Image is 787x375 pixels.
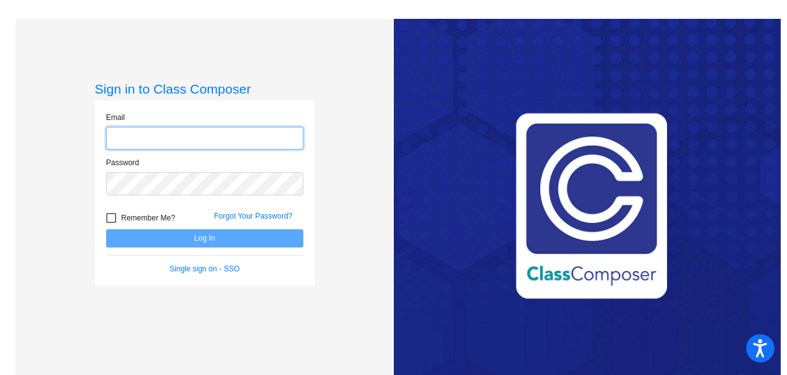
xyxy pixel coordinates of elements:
span: Remember Me? [121,210,175,226]
a: Forgot Your Password? [214,212,293,220]
label: Email [106,112,125,123]
label: Password [106,157,139,168]
a: Single sign on - SSO [170,264,239,273]
h3: Sign in to Class Composer [95,81,315,97]
button: Log In [106,229,303,247]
